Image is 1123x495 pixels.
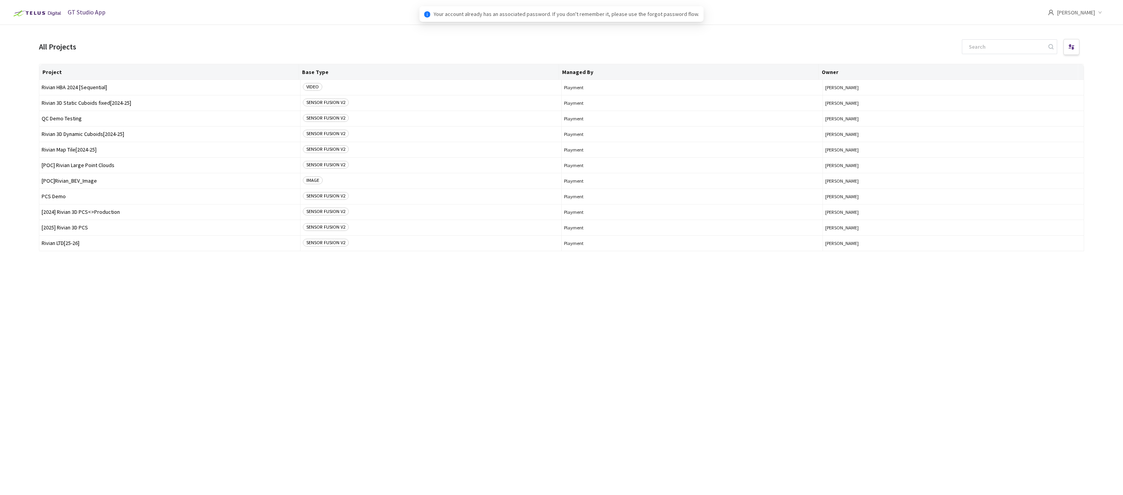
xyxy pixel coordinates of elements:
[42,162,298,168] span: [POC] Rivian Large Point Clouds
[825,225,1081,231] button: [PERSON_NAME]
[303,192,349,200] span: SENSOR FUSION V2
[303,176,323,184] span: IMAGE
[424,11,431,18] span: info-circle
[42,85,298,90] span: Rivian HBA 2024 [Sequential]
[42,147,298,153] span: Rivian Map Tile[2024-25]
[559,64,819,80] th: Managed By
[42,209,298,215] span: [2024] Rivian 3D PCS<>Production
[1048,9,1054,16] span: user
[564,147,820,153] span: Playment
[303,83,322,91] span: VIDEO
[42,178,298,184] span: [POC]Rivian_BEV_Image
[564,162,820,168] span: Playment
[42,194,298,199] span: PCS Demo
[564,194,820,199] span: Playment
[564,85,820,90] span: Playment
[303,239,349,247] span: SENSOR FUSION V2
[42,116,298,122] span: QC Demo Testing
[303,161,349,169] span: SENSOR FUSION V2
[42,100,298,106] span: Rivian 3D Static Cuboids fixed[2024-25]
[303,223,349,231] span: SENSOR FUSION V2
[564,225,820,231] span: Playment
[9,7,63,19] img: Telus
[964,40,1047,54] input: Search
[42,225,298,231] span: [2025] Rivian 3D PCS
[68,8,105,16] span: GT Studio App
[825,178,1081,184] button: [PERSON_NAME]
[564,100,820,106] span: Playment
[303,99,349,106] span: SENSOR FUSION V2
[564,178,820,184] span: Playment
[564,240,820,246] span: Playment
[303,145,349,153] span: SENSOR FUSION V2
[39,41,76,53] div: All Projects
[825,131,1081,137] button: [PERSON_NAME]
[303,208,349,215] span: SENSOR FUSION V2
[825,147,1081,153] button: [PERSON_NAME]
[1098,11,1102,14] span: down
[303,130,349,137] span: SENSOR FUSION V2
[825,240,1081,246] button: [PERSON_NAME]
[434,10,699,18] span: Your account already has an associated password. If you don't remember it, please use the forgot ...
[299,64,559,80] th: Base Type
[819,64,1078,80] th: Owner
[564,131,820,137] span: Playment
[42,131,298,137] span: Rivian 3D Dynamic Cuboids[2024-25]
[825,85,1081,90] button: [PERSON_NAME]
[564,209,820,215] span: Playment
[825,116,1081,122] button: [PERSON_NAME]
[564,116,820,122] span: Playment
[303,114,349,122] span: SENSOR FUSION V2
[825,194,1081,199] button: [PERSON_NAME]
[42,240,298,246] span: Rivian LTD[25-26]
[825,209,1081,215] button: [PERSON_NAME]
[825,100,1081,106] button: [PERSON_NAME]
[825,162,1081,168] button: [PERSON_NAME]
[39,64,299,80] th: Project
